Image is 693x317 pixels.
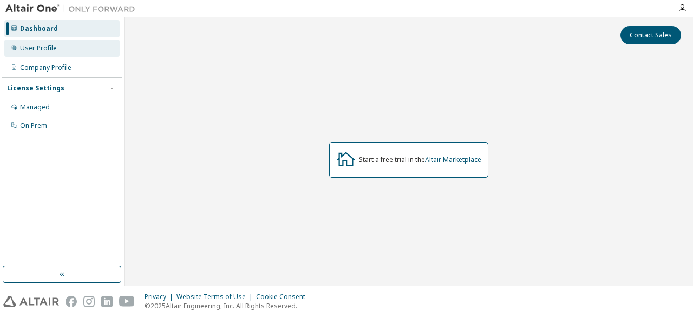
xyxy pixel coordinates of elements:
[5,3,141,14] img: Altair One
[620,26,681,44] button: Contact Sales
[66,296,77,307] img: facebook.svg
[176,293,256,301] div: Website Terms of Use
[20,44,57,53] div: User Profile
[119,296,135,307] img: youtube.svg
[425,155,481,164] a: Altair Marketplace
[359,156,481,164] div: Start a free trial in the
[20,24,58,33] div: Dashboard
[20,121,47,130] div: On Prem
[145,293,176,301] div: Privacy
[145,301,312,310] p: © 2025 Altair Engineering, Inc. All Rights Reserved.
[83,296,95,307] img: instagram.svg
[7,84,64,93] div: License Settings
[3,296,59,307] img: altair_logo.svg
[20,103,50,112] div: Managed
[20,63,71,72] div: Company Profile
[101,296,113,307] img: linkedin.svg
[256,293,312,301] div: Cookie Consent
